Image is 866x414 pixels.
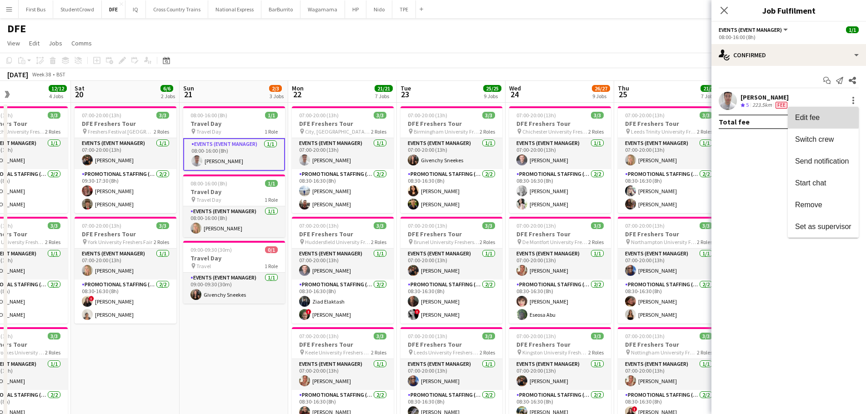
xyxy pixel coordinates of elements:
[795,157,849,165] span: Send notification
[788,172,859,194] button: Start chat
[788,194,859,216] button: Remove
[795,223,851,230] span: Set as supervisor
[788,216,859,238] button: Set as supervisor
[788,107,859,129] button: Edit fee
[788,150,859,172] button: Send notification
[788,129,859,150] button: Switch crew
[795,114,820,121] span: Edit fee
[795,179,826,187] span: Start chat
[795,201,822,209] span: Remove
[795,135,834,143] span: Switch crew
